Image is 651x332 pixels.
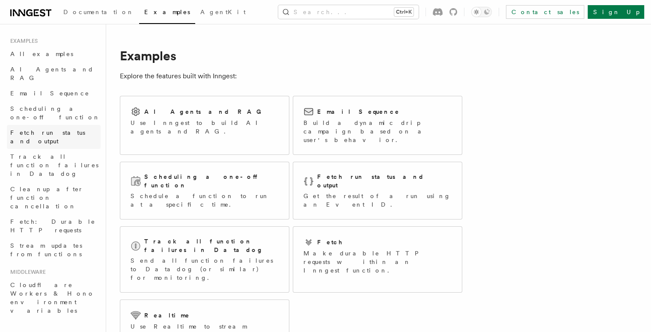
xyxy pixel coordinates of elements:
a: AgentKit [195,3,251,23]
a: Email SequenceBuild a dynamic drip campaign based on a user's behavior. [293,96,462,155]
p: Make durable HTTP requests within an Inngest function. [303,249,452,275]
h2: Realtime [144,311,190,320]
span: Fetch run status and output [10,129,85,145]
h1: Examples [120,48,462,63]
p: Send all function failures to Datadog (or similar) for monitoring. [131,256,279,282]
a: Cloudflare Workers & Hono environment variables [7,277,101,318]
span: Examples [7,38,38,44]
h2: Fetch [317,238,343,246]
h2: Fetch run status and output [317,172,452,190]
a: Fetch run status and output [7,125,101,149]
a: Scheduling a one-off functionSchedule a function to run at a specific time. [120,162,289,219]
a: Fetch run status and outputGet the result of a run using an Event ID. [293,162,462,219]
a: AI Agents and RAGUse Inngest to build AI agents and RAG. [120,96,289,155]
a: Sign Up [588,5,644,19]
span: AgentKit [200,9,246,15]
button: Toggle dark mode [471,7,492,17]
h2: Scheduling a one-off function [144,172,279,190]
span: Scheduling a one-off function [10,105,100,121]
span: Documentation [63,9,134,15]
p: Explore the features built with Inngest: [120,70,462,82]
a: Track all function failures in DatadogSend all function failures to Datadog (or similar) for moni... [120,226,289,293]
p: Schedule a function to run at a specific time. [131,192,279,209]
a: Scheduling a one-off function [7,101,101,125]
h2: Track all function failures in Datadog [144,237,279,254]
a: Examples [139,3,195,24]
kbd: Ctrl+K [394,8,413,16]
a: Cleanup after function cancellation [7,181,101,214]
span: AI Agents and RAG [10,66,94,81]
span: Middleware [7,269,46,276]
span: Examples [144,9,190,15]
p: Get the result of a run using an Event ID. [303,192,452,209]
a: Stream updates from functions [7,238,101,262]
span: Stream updates from functions [10,242,82,258]
span: Cloudflare Workers & Hono environment variables [10,282,95,314]
p: Build a dynamic drip campaign based on a user's behavior. [303,119,452,144]
h2: AI Agents and RAG [144,107,266,116]
a: Email Sequence [7,86,101,101]
span: All examples [10,50,73,57]
span: Fetch: Durable HTTP requests [10,218,95,234]
a: FetchMake durable HTTP requests within an Inngest function. [293,226,462,293]
span: Email Sequence [10,90,89,97]
h2: Email Sequence [317,107,400,116]
a: Documentation [58,3,139,23]
a: Fetch: Durable HTTP requests [7,214,101,238]
a: AI Agents and RAG [7,62,101,86]
span: Track all function failures in Datadog [10,153,98,177]
button: Search...Ctrl+K [278,5,419,19]
p: Use Inngest to build AI agents and RAG. [131,119,279,136]
span: Cleanup after function cancellation [10,186,83,210]
a: All examples [7,46,101,62]
a: Contact sales [506,5,584,19]
a: Track all function failures in Datadog [7,149,101,181]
